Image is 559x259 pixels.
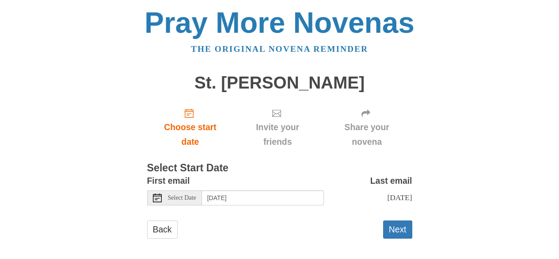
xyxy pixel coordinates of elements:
[147,101,234,154] a: Choose start date
[233,101,321,154] div: Click "Next" to confirm your start date first.
[147,73,412,93] h1: St. [PERSON_NAME]
[322,101,412,154] div: Click "Next" to confirm your start date first.
[145,6,414,39] a: Pray More Novenas
[191,44,368,54] a: The original novena reminder
[387,193,412,202] span: [DATE]
[147,174,190,188] label: First email
[168,195,196,201] span: Select Date
[370,174,412,188] label: Last email
[147,220,178,239] a: Back
[383,220,412,239] button: Next
[156,120,225,149] span: Choose start date
[242,120,312,149] span: Invite your friends
[147,162,412,174] h3: Select Start Date
[331,120,403,149] span: Share your novena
